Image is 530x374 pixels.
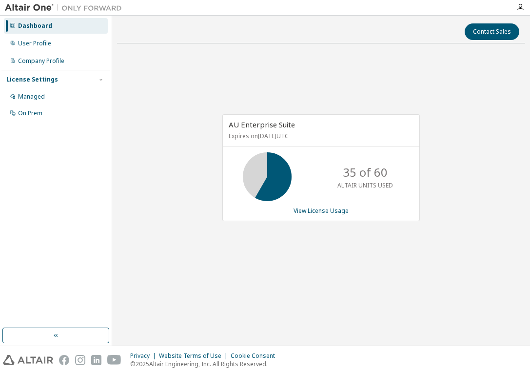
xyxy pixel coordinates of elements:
button: Contact Sales [465,23,519,40]
img: linkedin.svg [91,355,101,365]
img: altair_logo.svg [3,355,53,365]
p: 35 of 60 [343,164,388,181]
div: License Settings [6,76,58,83]
p: ALTAIR UNITS USED [337,181,393,189]
div: Website Terms of Use [159,352,231,360]
div: Privacy [130,352,159,360]
span: AU Enterprise Suite [229,120,295,129]
img: Altair One [5,3,127,13]
a: View License Usage [294,207,349,215]
img: youtube.svg [107,355,121,365]
div: Cookie Consent [231,352,281,360]
div: On Prem [18,109,42,117]
p: Expires on [DATE] UTC [229,132,411,140]
div: Company Profile [18,57,64,65]
img: instagram.svg [75,355,85,365]
div: User Profile [18,40,51,47]
p: © 2025 Altair Engineering, Inc. All Rights Reserved. [130,360,281,368]
div: Managed [18,93,45,101]
div: Dashboard [18,22,52,30]
img: facebook.svg [59,355,69,365]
